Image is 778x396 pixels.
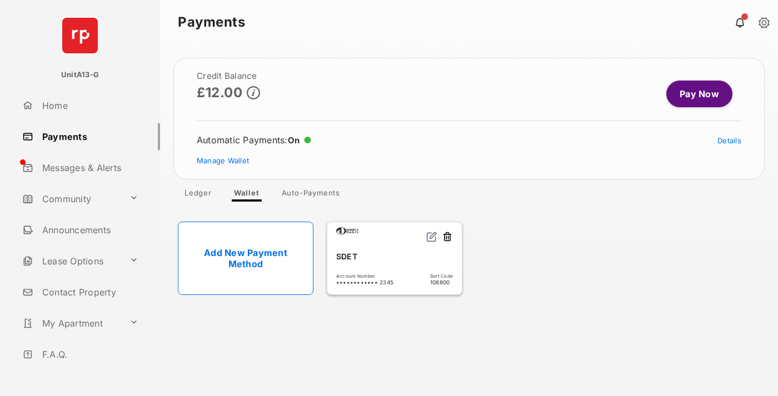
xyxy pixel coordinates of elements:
[288,135,300,146] span: On
[18,310,125,337] a: My Apartment
[18,92,160,119] a: Home
[336,247,453,265] div: SDET
[62,18,98,53] img: svg+xml;base64,PHN2ZyB4bWxucz0iaHR0cDovL3d3dy53My5vcmcvMjAwMC9zdmciIHdpZHRoPSI2NCIgaGVpZ2h0PSI2NC...
[197,156,249,165] a: Manage Wallet
[197,72,260,81] h2: Credit Balance
[426,231,437,242] img: svg+xml;base64,PHN2ZyB2aWV3Qm94PSIwIDAgMjQgMjQiIHdpZHRoPSIxNiIgaGVpZ2h0PSIxNiIgZmlsbD0ibm9uZSIgeG...
[178,16,245,29] strong: Payments
[273,188,349,202] a: Auto-Payments
[18,186,125,212] a: Community
[225,188,268,202] a: Wallet
[430,273,453,279] span: Sort Code
[18,123,160,150] a: Payments
[18,341,160,368] a: F.A.Q.
[18,217,160,243] a: Announcements
[18,248,125,274] a: Lease Options
[197,85,242,100] p: £12.00
[430,279,453,285] span: 108800
[336,273,393,279] span: Account Number
[197,134,311,146] div: Automatic Payments :
[178,222,313,295] a: Add New Payment Method
[176,188,221,202] a: Ledger
[18,279,160,305] a: Contact Property
[18,154,160,181] a: Messages & Alerts
[717,136,741,145] a: Details
[336,279,393,285] span: •••••••••••• 2345
[61,69,99,81] p: UnitA13-G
